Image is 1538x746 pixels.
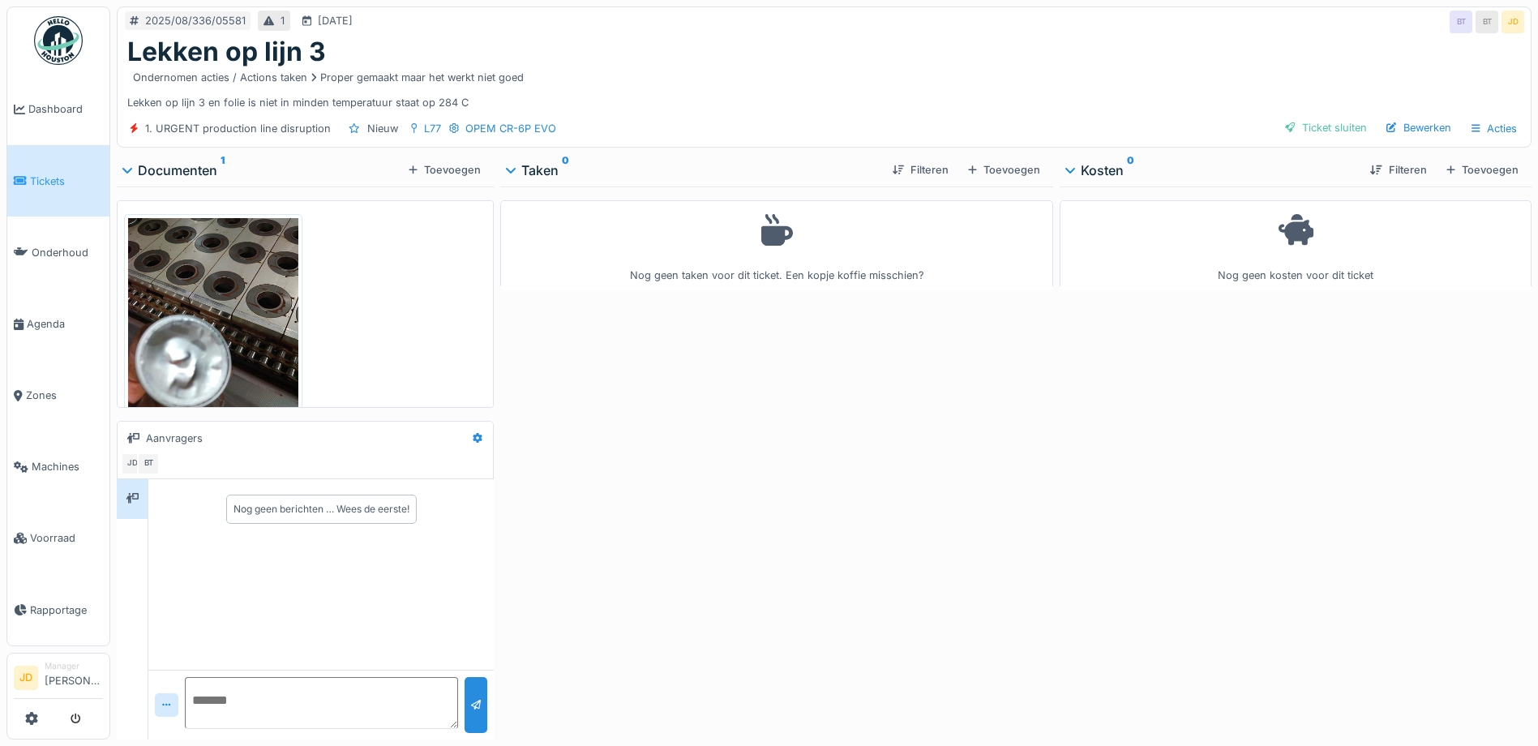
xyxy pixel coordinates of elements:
div: Ondernomen acties / Actions taken Proper gemaakt maar het werkt niet goed [133,70,524,85]
a: Voorraad [7,503,109,574]
li: JD [14,666,38,690]
div: Toevoegen [1440,159,1525,181]
sup: 1 [221,161,225,180]
a: Dashboard [7,74,109,145]
a: Tickets [7,145,109,217]
sup: 0 [562,161,569,180]
div: Acties [1464,117,1524,140]
a: Onderhoud [7,217,109,288]
span: Dashboard [28,101,103,117]
div: Nog geen berichten … Wees de eerste! [233,502,409,517]
span: Machines [32,459,103,474]
a: Agenda [7,288,109,359]
img: Badge_color-CXgf-gQk.svg [34,16,83,65]
div: BT [1450,11,1472,33]
div: Toevoegen [962,159,1047,181]
div: Manager [45,660,103,672]
span: Zones [26,388,103,403]
div: Documenten [123,161,402,180]
a: Zones [7,360,109,431]
div: BT [137,452,160,475]
div: [DATE] [318,13,353,28]
div: Kosten [1066,161,1357,180]
div: 1. URGENT production line disruption [145,121,331,136]
div: Nog geen kosten voor dit ticket [1070,208,1521,283]
div: OPEM CR-6P EVO [465,121,556,136]
li: [PERSON_NAME] [45,660,103,695]
div: Aanvragers [146,431,203,446]
div: Filteren [1364,159,1433,181]
div: 1 [281,13,285,28]
div: Lekken op lijn 3 en folie is niet in minden temperatuur staat op 284 C [127,67,1521,109]
span: Voorraad [30,530,103,546]
div: 2025/08/336/05581 [145,13,246,28]
div: BT [1476,11,1498,33]
a: Machines [7,431,109,503]
div: Taken [507,161,879,180]
sup: 0 [1127,161,1134,180]
div: Toevoegen [402,159,487,181]
span: Agenda [27,316,103,332]
a: JD Manager[PERSON_NAME] [14,660,103,699]
a: Rapportage [7,574,109,645]
h1: Lekken op lijn 3 [127,36,326,67]
div: JD [121,452,144,475]
div: Ticket sluiten [1279,117,1373,139]
div: L77 [424,121,441,136]
div: Nog geen taken voor dit ticket. Een kopje koffie misschien? [511,208,1043,283]
div: Filteren [886,159,955,181]
img: tm7n9hidsbiovexkxejq2z3ydg1d [128,218,298,444]
span: Tickets [30,174,103,189]
span: Onderhoud [32,245,103,260]
div: Bewerken [1380,117,1458,139]
div: JD [1502,11,1524,33]
div: Nieuw [367,121,398,136]
span: Rapportage [30,602,103,618]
